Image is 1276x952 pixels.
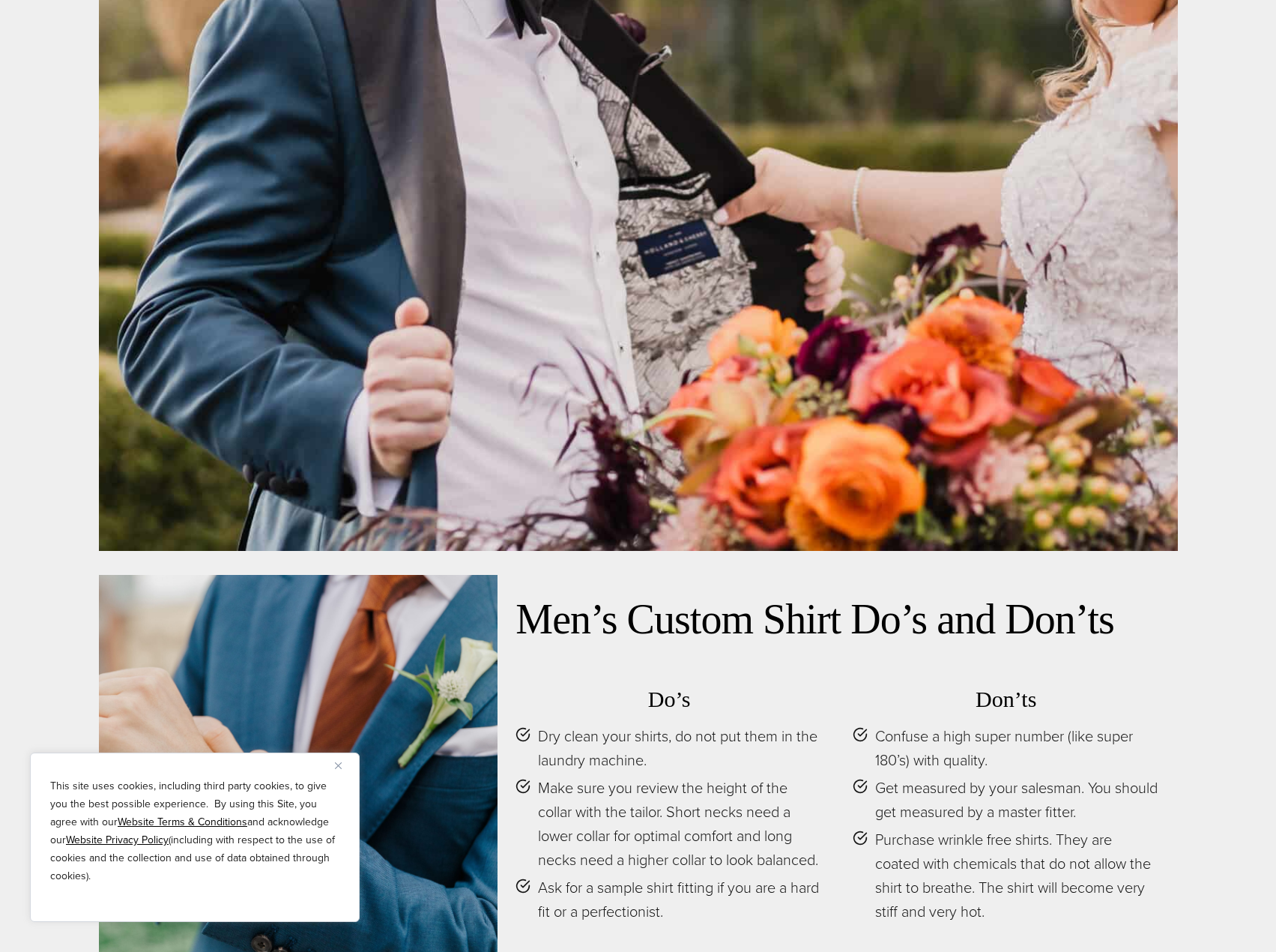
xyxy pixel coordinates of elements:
[515,593,1159,646] h2: Men’s Custom Shirt Do’s and Don’ts
[50,777,339,885] p: This site uses cookies, including third party cookies, to give you the best possible experience. ...
[538,776,823,872] span: Make sure you review the height of the collar with the tailor. Short necks need a lower collar fo...
[515,686,823,713] h3: Do’s
[875,724,1160,772] span: Confuse a high super number (like super 180’s) with quality.
[66,832,169,848] a: Website Privacy Policy
[335,762,342,769] img: Close
[875,776,1160,824] span: Get measured by your salesman. You should get measured by a master fitter.
[538,724,823,772] span: Dry clean your shirts, do not put them in the laundry machine.
[335,756,353,774] button: Close
[538,876,823,924] span: Ask for a sample shirt fitting if you are a hard fit or a perfectionist.
[875,828,1160,924] span: Purchase wrinkle free shirts. They are coated with chemicals that do not allow the shirt to breat...
[853,686,1160,713] h3: Don’ts
[118,814,247,830] a: Website Terms & Conditions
